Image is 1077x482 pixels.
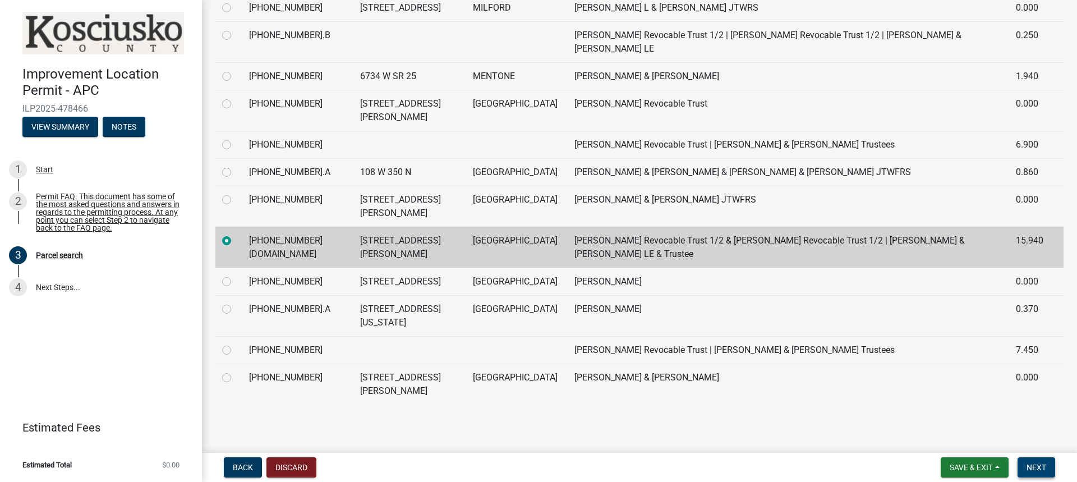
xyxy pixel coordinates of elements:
[9,160,27,178] div: 1
[1009,158,1050,186] td: 0.860
[242,336,353,364] td: [PHONE_NUMBER]
[466,62,568,90] td: MENTONE
[242,90,353,131] td: [PHONE_NUMBER]
[568,336,1009,364] td: [PERSON_NAME] Revocable Trust | [PERSON_NAME] & [PERSON_NAME] Trustees
[9,246,27,264] div: 3
[1009,62,1050,90] td: 1.940
[568,227,1009,268] td: [PERSON_NAME] Revocable Trust 1/2 & [PERSON_NAME] Revocable Trust 1/2 | [PERSON_NAME] & [PERSON_N...
[36,192,184,232] div: Permit FAQ. This document has some of the most asked questions and answers in regards to the perm...
[103,123,145,132] wm-modal-confirm: Notes
[1009,21,1050,62] td: 0.250
[568,268,1009,295] td: [PERSON_NAME]
[1009,131,1050,158] td: 6.900
[568,21,1009,62] td: [PERSON_NAME] Revocable Trust 1/2 | [PERSON_NAME] Revocable Trust 1/2 | [PERSON_NAME] & [PERSON_N...
[242,131,353,158] td: [PHONE_NUMBER]
[568,90,1009,131] td: [PERSON_NAME] Revocable Trust
[950,463,993,472] span: Save & Exit
[1027,463,1046,472] span: Next
[9,416,184,439] a: Estimated Fees
[242,62,353,90] td: [PHONE_NUMBER]
[466,268,568,295] td: [GEOGRAPHIC_DATA]
[1009,364,1050,405] td: 0.000
[22,66,193,99] h4: Improvement Location Permit - APC
[22,123,98,132] wm-modal-confirm: Summary
[466,227,568,268] td: [GEOGRAPHIC_DATA]
[568,62,1009,90] td: [PERSON_NAME] & [PERSON_NAME]
[242,268,353,295] td: [PHONE_NUMBER]
[353,268,466,295] td: [STREET_ADDRESS]
[466,295,568,336] td: [GEOGRAPHIC_DATA]
[353,186,466,227] td: [STREET_ADDRESS][PERSON_NAME]
[22,12,184,54] img: Kosciusko County, Indiana
[36,251,83,259] div: Parcel search
[353,90,466,131] td: [STREET_ADDRESS][PERSON_NAME]
[568,131,1009,158] td: [PERSON_NAME] Revocable Trust | [PERSON_NAME] & [PERSON_NAME] Trustees
[941,457,1009,478] button: Save & Exit
[242,364,353,405] td: [PHONE_NUMBER]
[242,186,353,227] td: [PHONE_NUMBER]
[1009,227,1050,268] td: 15.940
[1018,457,1055,478] button: Next
[353,62,466,90] td: 6734 W SR 25
[568,158,1009,186] td: [PERSON_NAME] & [PERSON_NAME] & [PERSON_NAME] & [PERSON_NAME] JTWFRS
[36,166,53,173] div: Start
[242,158,353,186] td: [PHONE_NUMBER].A
[233,463,253,472] span: Back
[1009,90,1050,131] td: 0.000
[22,461,72,469] span: Estimated Total
[466,90,568,131] td: [GEOGRAPHIC_DATA]
[353,227,466,268] td: [STREET_ADDRESS][PERSON_NAME]
[353,295,466,336] td: [STREET_ADDRESS][US_STATE]
[162,461,179,469] span: $0.00
[568,295,1009,336] td: [PERSON_NAME]
[353,158,466,186] td: 108 W 350 N
[103,117,145,137] button: Notes
[1009,336,1050,364] td: 7.450
[466,186,568,227] td: [GEOGRAPHIC_DATA]
[266,457,316,478] button: Discard
[22,103,179,114] span: ILP2025-478466
[242,21,353,62] td: [PHONE_NUMBER].B
[9,278,27,296] div: 4
[568,364,1009,405] td: [PERSON_NAME] & [PERSON_NAME]
[9,192,27,210] div: 2
[242,295,353,336] td: [PHONE_NUMBER].A
[568,186,1009,227] td: [PERSON_NAME] & [PERSON_NAME] JTWFRS
[353,364,466,405] td: [STREET_ADDRESS][PERSON_NAME]
[242,227,353,268] td: [PHONE_NUMBER][DOMAIN_NAME]
[224,457,262,478] button: Back
[466,158,568,186] td: [GEOGRAPHIC_DATA]
[1009,268,1050,295] td: 0.000
[1009,186,1050,227] td: 0.000
[466,364,568,405] td: [GEOGRAPHIC_DATA]
[22,117,98,137] button: View Summary
[1009,295,1050,336] td: 0.370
